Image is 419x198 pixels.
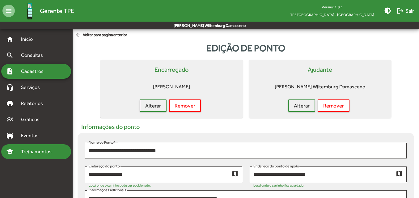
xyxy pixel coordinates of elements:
mat-icon: search [6,52,14,59]
span: TPE [GEOGRAPHIC_DATA] - [GEOGRAPHIC_DATA] [285,11,379,19]
mat-icon: school [6,148,14,155]
img: Logo [20,1,40,21]
span: Voltar para página anterior [75,32,127,39]
span: Serviços [17,84,48,91]
span: Consultas [17,52,51,59]
mat-icon: headset_mic [6,84,14,91]
button: Alterar [288,99,315,112]
mat-card-title: Encarregado [154,65,188,74]
mat-icon: print [6,100,14,107]
mat-icon: logout [396,7,404,15]
span: Remover [175,100,195,111]
span: Relatórios [17,100,51,107]
div: Versão: 1.8.1 [285,3,379,11]
mat-icon: map [231,170,239,177]
button: Remover [169,99,201,112]
div: Edição de ponto [75,41,417,55]
button: Sair [394,5,417,16]
mat-card-content: [PERSON_NAME] [105,79,238,95]
span: Início [17,36,42,43]
a: Gerente TPE [15,1,74,21]
span: Remover [323,100,344,111]
mat-icon: stadium [6,132,14,139]
mat-icon: home [6,36,14,43]
mat-icon: note_add [6,68,14,75]
span: Cadastros [17,68,52,75]
span: Gráficos [17,116,48,123]
mat-icon: arrow_back [75,32,83,39]
mat-hint: Local onde o carrinho pode ser posicionado. [89,183,151,187]
span: Alterar [145,100,161,111]
button: Remover [318,99,349,112]
button: Alterar [140,99,167,112]
span: Sair [396,5,414,16]
mat-icon: menu [2,5,15,17]
mat-card-title: Ajudante [308,65,332,74]
mat-card-content: [PERSON_NAME] Wiltemburg Damasceno [254,79,386,95]
span: Eventos [17,132,47,139]
mat-hint: Local onde o carrinho fica guardado. [253,183,304,187]
span: Alterar [294,100,310,111]
span: Treinamentos [17,148,59,155]
mat-icon: multiline_chart [6,116,14,123]
span: Gerente TPE [40,6,74,16]
mat-icon: brightness_medium [384,7,391,15]
h5: Informações do ponto [78,123,414,130]
mat-icon: map [396,170,403,177]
